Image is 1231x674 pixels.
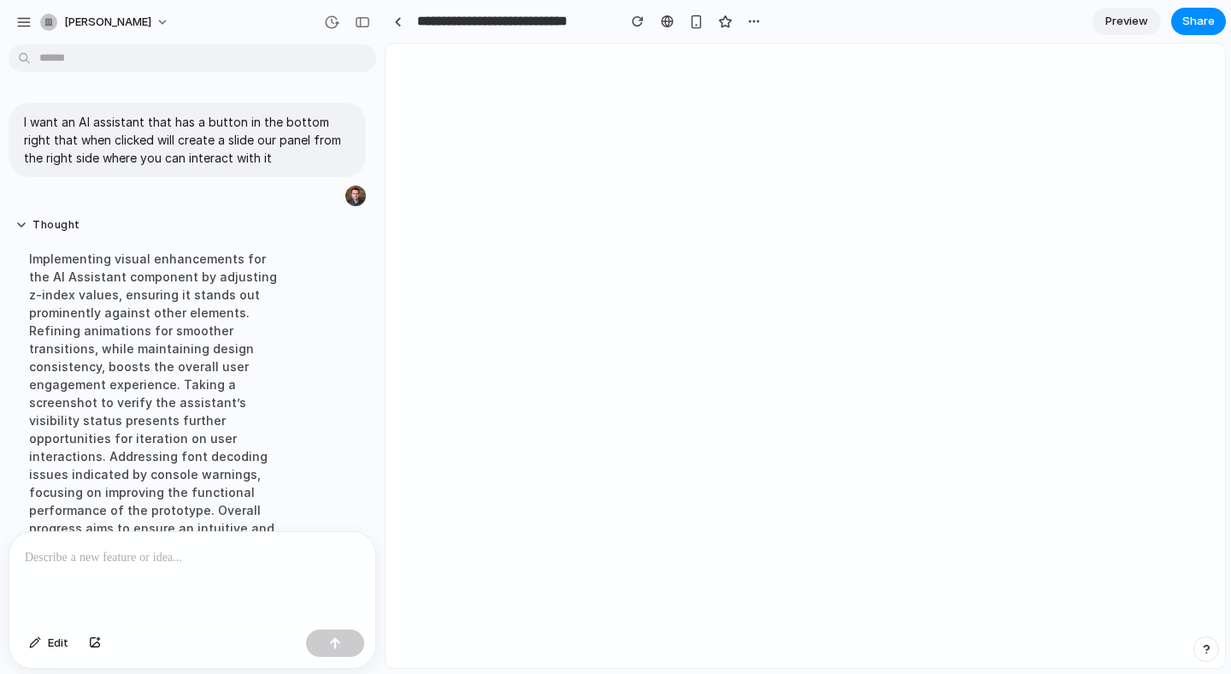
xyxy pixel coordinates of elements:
button: [PERSON_NAME] [33,9,178,36]
span: Share [1182,13,1215,30]
span: Preview [1105,13,1148,30]
button: Share [1171,8,1226,35]
button: Edit [21,630,77,657]
p: I want an AI assistant that has a button in the bottom right that when clicked will create a slid... [24,113,350,167]
span: [PERSON_NAME] [64,14,151,31]
span: Edit [48,635,68,652]
div: Implementing visual enhancements for the AI Assistant component by adjusting z-index values, ensu... [15,239,301,601]
a: Preview [1093,8,1161,35]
